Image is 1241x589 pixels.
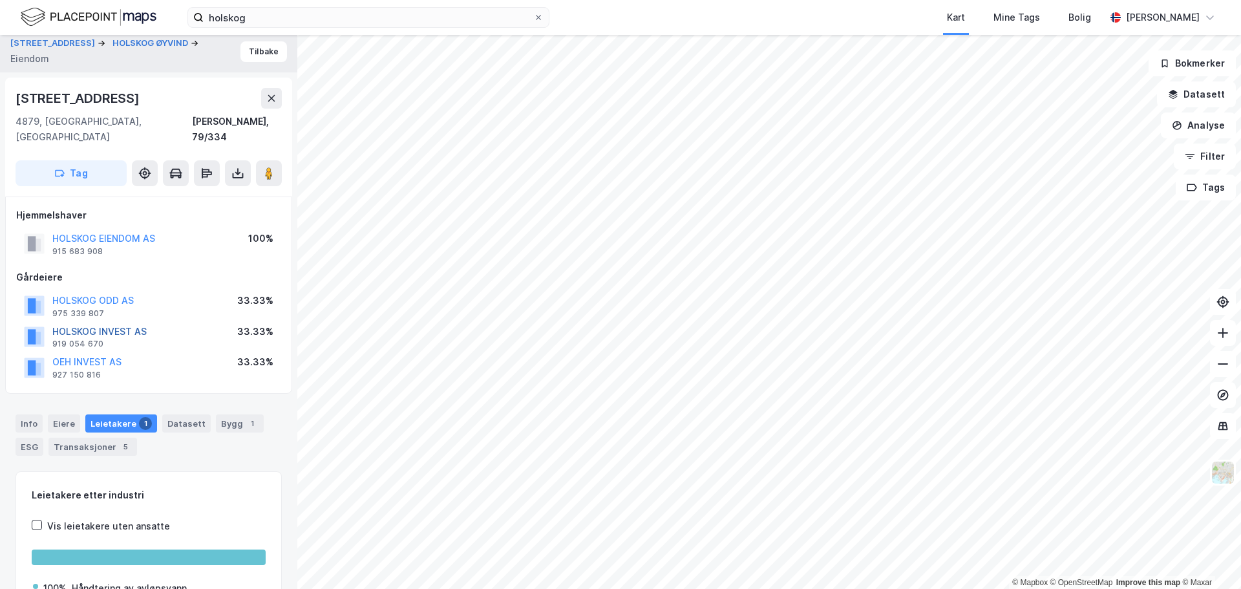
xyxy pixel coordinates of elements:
[16,208,281,223] div: Hjemmelshaver
[47,519,170,534] div: Vis leietakere uten ansatte
[162,414,211,433] div: Datasett
[1050,578,1113,587] a: OpenStreetMap
[16,438,43,456] div: ESG
[216,414,264,433] div: Bygg
[1176,175,1236,200] button: Tags
[16,414,43,433] div: Info
[237,324,273,339] div: 33.33%
[248,231,273,246] div: 100%
[16,88,142,109] div: [STREET_ADDRESS]
[1126,10,1200,25] div: [PERSON_NAME]
[52,308,104,319] div: 975 339 807
[52,339,103,349] div: 919 054 670
[1157,81,1236,107] button: Datasett
[16,114,192,145] div: 4879, [GEOGRAPHIC_DATA], [GEOGRAPHIC_DATA]
[21,6,156,28] img: logo.f888ab2527a4732fd821a326f86c7f29.svg
[32,487,266,503] div: Leietakere etter industri
[240,41,287,62] button: Tilbake
[237,293,273,308] div: 33.33%
[48,438,137,456] div: Transaksjoner
[52,246,103,257] div: 915 683 908
[1149,50,1236,76] button: Bokmerker
[112,37,191,50] button: HOLSKOG ØYVIND
[85,414,157,433] div: Leietakere
[1176,527,1241,589] div: Kontrollprogram for chat
[993,10,1040,25] div: Mine Tags
[204,8,533,27] input: Søk på adresse, matrikkel, gårdeiere, leietakere eller personer
[48,414,80,433] div: Eiere
[10,37,98,50] button: [STREET_ADDRESS]
[16,160,127,186] button: Tag
[1116,578,1180,587] a: Improve this map
[1068,10,1091,25] div: Bolig
[1174,144,1236,169] button: Filter
[10,51,49,67] div: Eiendom
[947,10,965,25] div: Kart
[1012,578,1048,587] a: Mapbox
[16,270,281,285] div: Gårdeiere
[1176,527,1241,589] iframe: Chat Widget
[1211,460,1235,485] img: Z
[139,417,152,430] div: 1
[192,114,282,145] div: [PERSON_NAME], 79/334
[1161,112,1236,138] button: Analyse
[52,370,101,380] div: 927 150 816
[246,417,259,430] div: 1
[119,440,132,453] div: 5
[237,354,273,370] div: 33.33%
